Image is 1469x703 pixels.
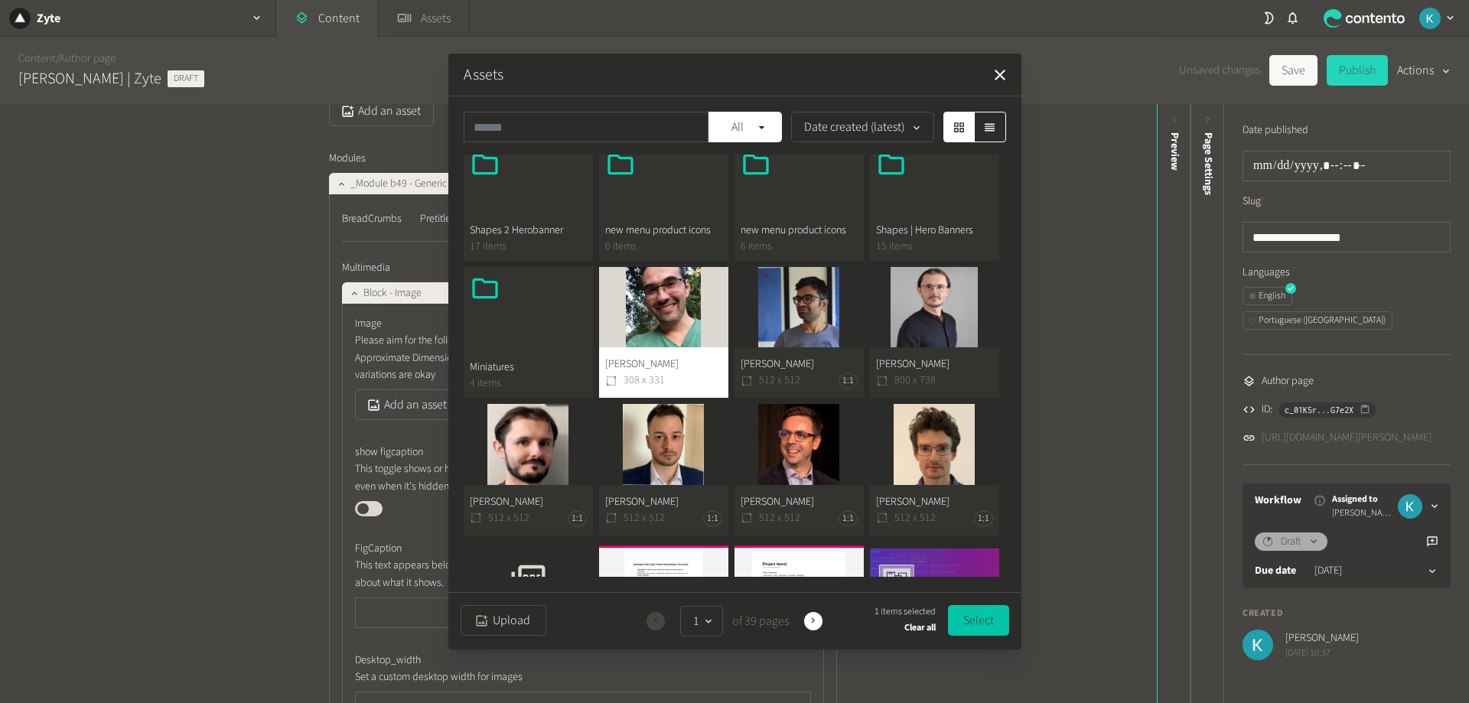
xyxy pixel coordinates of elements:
[470,376,587,392] span: 4 items
[870,143,999,261] button: Shapes | Hero Banners15 items
[599,143,728,261] button: new menu product icons0 items
[734,143,864,261] button: new menu product icons6 items
[470,360,587,376] span: Miniatures
[904,619,936,637] button: Clear all
[464,143,593,261] button: Shapes 2 Herobanner17 items
[741,223,858,239] span: new menu product icons
[708,112,782,142] button: All
[464,267,593,399] button: Miniatures4 items
[721,118,755,136] span: All
[470,223,587,239] span: Shapes 2 Herobanner
[876,239,993,255] span: 15 items
[875,605,936,619] span: 1 items selected
[464,63,503,86] button: Assets
[605,223,722,239] span: new menu product icons
[791,112,934,142] button: Date created (latest)
[605,239,722,255] span: 0 items
[461,605,546,636] button: Upload
[948,605,1009,636] button: Select
[729,612,789,630] span: of 39 pages
[741,239,858,255] span: 6 items
[680,606,723,636] button: 1
[470,239,587,255] span: 17 items
[876,223,993,239] span: Shapes | Hero Banners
